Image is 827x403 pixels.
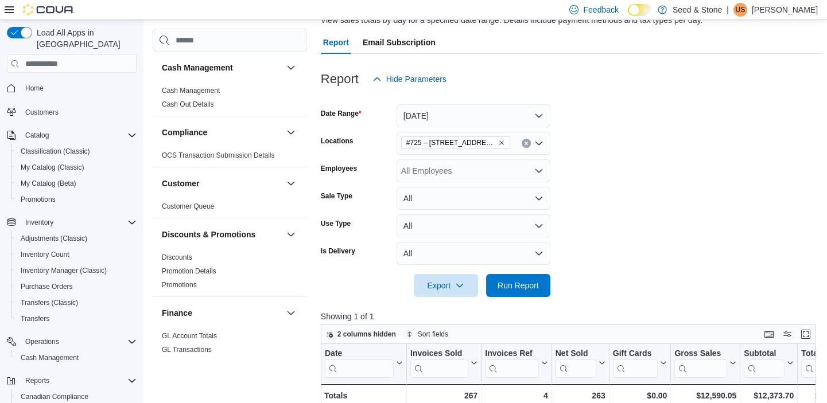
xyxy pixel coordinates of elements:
div: Compliance [153,148,307,167]
a: Promotions [16,193,60,206]
span: Promotions [16,193,137,206]
button: Cash Management [162,62,282,73]
span: Classification (Classic) [16,144,137,158]
span: Home [21,81,137,95]
button: Keyboard shortcuts [762,327,776,341]
button: Transfers (Classic) [11,295,141,311]
div: Subtotal [744,349,785,378]
span: Discounts [162,253,192,262]
h3: Compliance [162,127,207,138]
span: GL Transactions [162,345,212,354]
button: Finance [162,307,282,319]
label: Sale Type [321,191,352,201]
div: Upminderjit Singh [733,3,747,17]
a: OCS Transaction Submission Details [162,151,275,159]
label: Date Range [321,109,362,118]
a: Transfers [16,312,54,326]
label: Use Type [321,219,351,228]
p: [PERSON_NAME] [752,3,818,17]
div: View sales totals by day for a specified date range. Details include payment methods and tax type... [321,14,703,26]
a: Cash Management [16,351,83,365]
span: Operations [21,335,137,349]
button: Home [2,80,141,96]
div: Net Sold [555,349,596,378]
span: Promotions [162,280,197,289]
span: My Catalog (Beta) [21,179,76,188]
button: Discounts & Promotions [284,228,298,241]
span: Reports [25,376,49,385]
span: Customers [25,108,59,117]
span: Inventory [25,218,53,227]
div: Discounts & Promotions [153,251,307,296]
div: Invoices Sold [410,349,468,378]
a: GL Account Totals [162,332,217,340]
span: Cash Management [16,351,137,365]
span: Adjustments (Classic) [16,232,137,245]
span: My Catalog (Classic) [21,163,84,172]
label: Locations [321,136,354,146]
div: Gift Cards [612,349,658,359]
span: #725 – 19800 Lougheed Hwy (Pitt Meadows) [401,136,510,149]
div: Net Sold [555,349,596,359]
span: Feedback [583,4,618,15]
button: Operations [2,334,141,350]
div: Date [325,349,394,359]
h3: Cash Management [162,62,233,73]
button: Purchase Orders [11,279,141,295]
button: 2 columns hidden [321,327,401,341]
img: Cova [23,4,75,15]
span: Email Subscription [363,31,436,54]
a: Discounts [162,253,192,261]
div: Gift Card Sales [612,349,658,378]
button: Cash Management [284,61,298,75]
span: Purchase Orders [21,282,73,291]
div: Cash Management [153,84,307,116]
a: Cash Out Details [162,100,214,108]
span: Hide Parameters [386,73,446,85]
button: Inventory [2,214,141,230]
a: Promotions [162,281,197,289]
button: Reports [21,374,54,388]
button: Clear input [522,139,531,148]
button: Export [414,274,478,297]
button: Enter fullscreen [799,327,813,341]
button: Finance [284,306,298,320]
h3: Finance [162,307,192,319]
a: My Catalog (Classic) [16,161,89,174]
span: Inventory Manager (Classic) [21,266,107,275]
span: Home [25,84,44,93]
input: Dark Mode [628,4,652,16]
button: Discounts & Promotions [162,229,282,240]
span: Cash Management [21,353,79,362]
div: Date [325,349,394,378]
button: Hide Parameters [368,68,451,91]
span: OCS Transaction Submission Details [162,151,275,160]
div: Gross Sales [674,349,727,359]
span: Report [323,31,349,54]
button: Compliance [284,126,298,139]
div: $12,373.70 [744,389,794,402]
p: Seed & Stone [673,3,722,17]
button: All [397,242,550,265]
span: US [736,3,746,17]
button: Reports [2,373,141,389]
span: Catalog [21,128,137,142]
button: My Catalog (Beta) [11,175,141,191]
button: Inventory Count [11,247,141,263]
div: 267 [410,389,477,402]
div: Finance [153,329,307,361]
span: Inventory Count [16,248,137,261]
span: Catalog [25,131,49,140]
a: Purchase Orders [16,280,77,294]
button: Display options [781,327,794,341]
button: Customer [284,177,298,190]
button: Gross Sales [674,349,736,378]
span: GL Account Totals [162,331,217,341]
button: Promotions [11,191,141,208]
div: Gross Sales [674,349,727,378]
span: Transfers (Classic) [16,296,137,310]
span: Export [421,274,471,297]
button: Gift Cards [612,349,667,378]
button: Run Report [486,274,550,297]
